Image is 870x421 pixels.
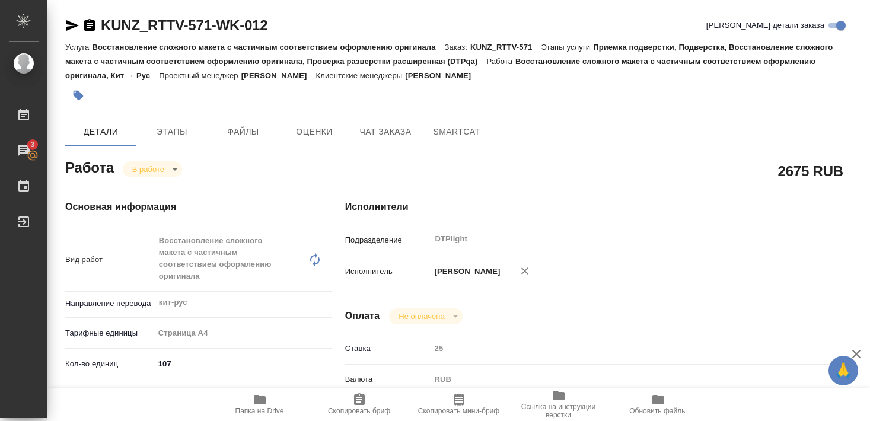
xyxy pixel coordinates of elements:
span: Оценки [286,125,343,139]
button: Не оплачена [395,311,448,321]
h2: Работа [65,156,114,177]
button: Скопировать мини-бриф [409,388,509,421]
button: Добавить тэг [65,82,91,109]
span: Файлы [215,125,272,139]
span: 🙏 [833,358,853,383]
span: SmartCat [428,125,485,139]
span: Детали [72,125,129,139]
button: Ссылка на инструкции верстки [509,388,608,421]
button: 🙏 [828,356,858,385]
button: Удалить исполнителя [512,258,538,284]
span: Ссылка на инструкции верстки [516,403,601,419]
button: Обновить файлы [608,388,708,421]
span: Папка на Drive [235,407,284,415]
p: Работа [486,57,515,66]
p: Вид работ [65,254,154,266]
div: В работе [389,308,462,324]
p: Валюта [345,374,431,385]
button: Папка на Drive [210,388,310,421]
p: Услуга [65,43,92,52]
p: KUNZ_RTTV-571 [470,43,541,52]
p: Направление перевода [65,298,154,310]
button: Скопировать ссылку для ЯМессенджера [65,18,79,33]
p: [PERSON_NAME] [405,71,480,80]
p: Проектный менеджер [159,71,241,80]
div: Юридическая/Финансовая [154,385,332,405]
span: Скопировать мини-бриф [418,407,499,415]
h4: Оплата [345,309,380,323]
span: 3 [23,139,42,151]
button: В работе [129,164,168,174]
p: Исполнитель [345,266,431,278]
div: RUB [431,369,814,390]
p: Восстановление сложного макета с частичным соответствием оформлению оригинала [92,43,444,52]
a: KUNZ_RTTV-571-WK-012 [101,17,267,33]
p: Подразделение [345,234,431,246]
p: Клиентские менеджеры [316,71,406,80]
div: В работе [123,161,182,177]
span: Обновить файлы [629,407,687,415]
a: 3 [3,136,44,165]
p: Тарифные единицы [65,327,154,339]
p: [PERSON_NAME] [431,266,501,278]
p: Ставка [345,343,431,355]
input: Пустое поле [431,340,814,357]
p: Кол-во единиц [65,358,154,370]
button: Скопировать ссылку [82,18,97,33]
p: Заказ: [445,43,470,52]
p: [PERSON_NAME] [241,71,316,80]
button: Скопировать бриф [310,388,409,421]
h4: Основная информация [65,200,298,214]
span: Этапы [144,125,200,139]
span: Чат заказа [357,125,414,139]
div: Страница А4 [154,323,332,343]
input: ✎ Введи что-нибудь [154,355,332,372]
p: Этапы услуги [541,43,593,52]
span: Скопировать бриф [328,407,390,415]
h4: Исполнители [345,200,857,214]
span: [PERSON_NAME] детали заказа [706,20,824,31]
h2: 2675 RUB [778,161,843,181]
